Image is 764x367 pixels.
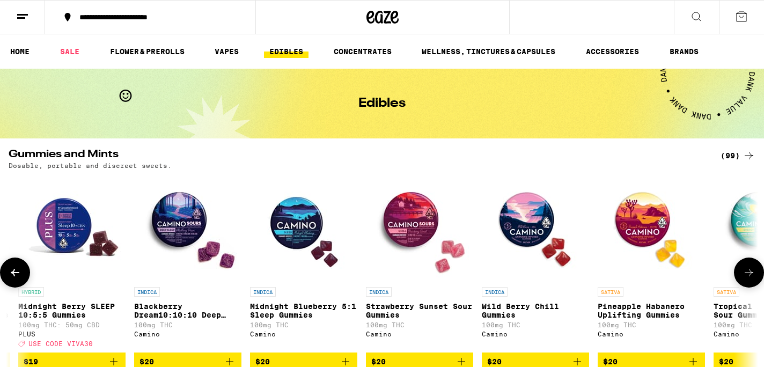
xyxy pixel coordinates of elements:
a: (99) [721,149,755,162]
a: Open page for Midnight Blueberry 5:1 Sleep Gummies from Camino [250,174,357,353]
p: 100mg THC [366,321,473,328]
div: Camino [366,331,473,337]
img: Camino - Midnight Blueberry 5:1 Sleep Gummies [250,174,357,282]
span: Hi. Need any help? [6,8,77,16]
p: Pineapple Habanero Uplifting Gummies [598,302,705,319]
img: Camino - Pineapple Habanero Uplifting Gummies [598,174,705,282]
a: SALE [55,45,85,58]
span: USE CODE VIVA30 [28,340,93,347]
p: 100mg THC [598,321,705,328]
div: Camino [250,331,357,337]
a: CONCENTRATES [328,45,397,58]
span: $20 [371,357,386,366]
span: $20 [139,357,154,366]
img: Camino - Wild Berry Chill Gummies [482,174,589,282]
div: Camino [134,331,241,337]
a: Open page for Midnight Berry SLEEP 10:5:5 Gummies from PLUS [18,174,126,353]
p: Wild Berry Chill Gummies [482,302,589,319]
p: 100mg THC [134,321,241,328]
a: Open page for Wild Berry Chill Gummies from Camino [482,174,589,353]
p: Dosable, portable and discreet sweets. [9,162,172,169]
p: Blackberry Dream10:10:10 Deep Sleep Gummies [134,302,241,319]
p: Strawberry Sunset Sour Gummies [366,302,473,319]
p: 100mg THC: 50mg CBD [18,321,126,328]
h1: Edibles [358,97,406,110]
p: 100mg THC [482,321,589,328]
img: Camino - Blackberry Dream10:10:10 Deep Sleep Gummies [134,174,241,282]
div: PLUS [18,331,126,337]
a: Open page for Strawberry Sunset Sour Gummies from Camino [366,174,473,353]
a: EDIBLES [264,45,308,58]
a: Open page for Blackberry Dream10:10:10 Deep Sleep Gummies from Camino [134,174,241,353]
p: 100mg THC [250,321,357,328]
div: Camino [482,331,589,337]
a: FLOWER & PREROLLS [105,45,190,58]
p: INDICA [134,287,160,297]
p: INDICA [250,287,276,297]
p: HYBRID [18,287,44,297]
p: SATIVA [598,287,623,297]
p: SATIVA [714,287,739,297]
p: Midnight Blueberry 5:1 Sleep Gummies [250,302,357,319]
div: Camino [598,331,705,337]
a: HOME [5,45,35,58]
p: Midnight Berry SLEEP 10:5:5 Gummies [18,302,126,319]
span: $20 [255,357,270,366]
img: Camino - Strawberry Sunset Sour Gummies [366,174,473,282]
a: Open page for Pineapple Habanero Uplifting Gummies from Camino [598,174,705,353]
span: $19 [24,357,38,366]
a: BRANDS [664,45,704,58]
span: $20 [487,357,502,366]
a: WELLNESS, TINCTURES & CAPSULES [416,45,561,58]
a: ACCESSORIES [581,45,644,58]
p: INDICA [366,287,392,297]
img: PLUS - Midnight Berry SLEEP 10:5:5 Gummies [18,174,126,282]
h2: Gummies and Mints [9,149,703,162]
span: $20 [603,357,618,366]
a: VAPES [209,45,244,58]
span: $20 [719,357,733,366]
p: INDICA [482,287,508,297]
